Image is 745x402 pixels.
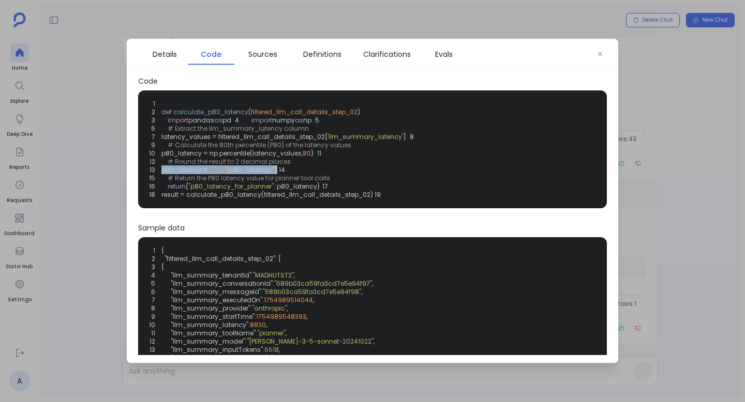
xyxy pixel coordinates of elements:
code: result = calculate_p80_latency(filtered_llm_call_details_step_02) [147,99,420,199]
span: (p80_latency, [227,165,271,174]
span: 1 [147,100,161,108]
span: 17 [320,182,334,191]
span: pd [222,116,231,125]
span: Definitions [303,49,341,60]
span: 12 [141,337,161,346]
span: , [287,304,288,313]
span: # Extract the llm_summary_latency column [168,124,309,133]
span: 14 [141,354,161,362]
span: 7 [141,296,161,304]
span: { [186,182,188,191]
span: 9 [141,313,161,321]
span: pandas [188,116,214,125]
span: 1754989514044 [264,296,313,304]
span: 18 [147,191,161,199]
span: , [306,313,307,321]
span: "filtered_llm_call_details_step_02" [165,255,275,263]
span: 5 [141,280,161,288]
span: , [294,271,295,280]
span: Code [201,49,221,60]
span: "llm_summary_startTime" [171,313,255,321]
span: , [374,337,375,346]
span: 1754989548393 [256,313,306,321]
span: ): [357,107,362,116]
span: , [266,321,267,329]
span: calculate_p80_latency [173,107,248,116]
span: 2 [271,165,275,174]
span: def [161,107,172,116]
span: : [250,304,252,313]
span: 3 [147,116,161,125]
span: , [286,329,287,337]
span: : [263,346,264,354]
span: 5 [311,116,325,125]
span: 4 [231,116,245,125]
span: 16 [147,182,161,191]
span: filtered_llm_call_details_step_02 [251,107,357,116]
span: "689b03ca59fa3cd7e5e94f97" [274,280,372,288]
span: "[PERSON_NAME]-3-5-sonnet-20241022" [247,337,374,346]
span: p80_latency = [161,165,208,174]
span: , [281,354,282,362]
span: "llm_summary_conversationId" [171,280,273,288]
span: 11 [141,329,161,337]
span: ] [403,132,406,141]
span: 15 [147,174,161,182]
span: "planner" [257,329,286,337]
span: latency_values = filtered_llm_call_details_step_02[ [161,132,327,141]
span: 10 [147,149,161,158]
span: as [214,116,222,125]
span: : p80_latency} [274,182,320,191]
span: : [261,288,263,296]
span: 19 [373,191,387,199]
span: "llm_summary_latency" [171,321,248,329]
span: Clarifications [363,49,411,60]
span: "llm_summary_tenantId" [171,271,251,280]
span: 80 [303,149,311,158]
span: 8830 [250,321,266,329]
span: # Calculate the 80th percentile (P80) of the latency values [168,141,351,149]
span: 2 [141,255,161,263]
span: , [313,296,314,304]
span: "MADHUTST2" [253,271,294,280]
span: ( [248,107,251,116]
span: round [208,165,227,174]
span: # Round the result to 2 decimal places [168,157,291,166]
span: return [168,182,186,191]
span: , [361,288,362,296]
span: 6 [147,125,161,133]
span: Evals [435,49,453,60]
span: 354 [269,354,281,362]
span: 14 [277,166,291,174]
span: "p80_latency_for_planner" [188,182,274,191]
span: ) [275,165,277,174]
span: Sources [248,49,277,60]
span: "llm_summary_inputTokens" [171,346,263,354]
span: 13 [141,346,161,354]
span: 2 [147,108,161,116]
span: : [251,271,253,280]
span: import [251,116,272,125]
span: 13 [147,166,161,174]
span: 6 [141,288,161,296]
span: "anthropic" [252,304,287,313]
span: 1 [141,246,161,255]
span: import [168,116,188,125]
span: "llm_summary_executedOn" [171,296,262,304]
span: 'llm_summary_latency' [327,132,403,141]
span: "llm_summary_provider" [171,304,250,313]
span: as [295,116,303,125]
span: # Return the P80 latency value for planner tool calls [168,174,330,182]
span: 11 [314,149,327,158]
span: : [267,354,269,362]
span: : [262,296,264,304]
span: ) [311,149,314,158]
span: 6618 [264,346,279,354]
span: "llm_summary_messageId" [171,288,261,296]
span: { [141,263,604,271]
span: "689b03ca59fa3cd7e5e94f98" [263,288,361,296]
span: : [248,321,250,329]
span: Code [138,76,607,86]
span: , [372,280,373,288]
span: , [279,346,280,354]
